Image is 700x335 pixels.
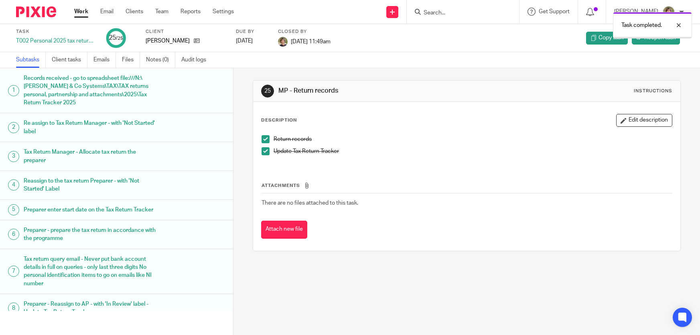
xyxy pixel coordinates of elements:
[52,52,87,68] a: Client tasks
[16,37,96,45] div: T002 Personal 2025 tax return (non recurring)
[8,266,19,277] div: 7
[8,303,19,314] div: 8
[24,204,158,216] h1: Preparer enter start date on the Tax Return Tracker
[278,28,331,35] label: Closed by
[24,224,158,245] h1: Preparer - prepare the tax return in accordance with the programme
[24,253,158,290] h1: Tax return query email - Never put bank account details in full on queries - only last three digi...
[278,87,484,95] h1: MP - Return records
[262,183,300,188] span: Attachments
[24,72,158,109] h1: Records received - go to spreadsheet file:///N:\[PERSON_NAME] & Co Systems\TAX\TAX returns person...
[274,147,672,155] p: Update Tax Return Tracker
[24,117,158,138] h1: Re assign to Tax Return Manager - with 'Not Started' label
[8,229,19,240] div: 6
[278,37,288,47] img: High%20Res%20Andrew%20Price%20Accountants_Poppy%20Jakes%20photography-1142.jpg
[236,37,268,45] div: [DATE]
[122,52,140,68] a: Files
[634,88,672,94] div: Instructions
[116,36,123,41] small: /25
[146,37,190,45] p: [PERSON_NAME]
[8,179,19,191] div: 4
[262,200,358,206] span: There are no files attached to this task.
[181,52,212,68] a: Audit logs
[24,146,158,166] h1: Tax Return Manager - Allocate tax return the preparer
[261,221,307,239] button: Attach new file
[274,135,672,143] p: Return records
[236,28,268,35] label: Due by
[93,52,116,68] a: Emails
[261,117,297,124] p: Description
[146,28,226,35] label: Client
[8,204,19,215] div: 5
[291,39,331,44] span: [DATE] 11:49am
[616,114,672,127] button: Edit description
[213,8,234,16] a: Settings
[155,8,168,16] a: Team
[74,8,88,16] a: Work
[16,52,46,68] a: Subtasks
[16,28,96,35] label: Task
[8,151,19,162] div: 3
[100,8,114,16] a: Email
[126,8,143,16] a: Clients
[261,85,274,97] div: 25
[662,6,675,18] img: High%20Res%20Andrew%20Price%20Accountants_Poppy%20Jakes%20photography-1142.jpg
[8,122,19,133] div: 2
[24,298,158,319] h1: Preparer - Reassign to AP - with 'In Review' label - Update Tax Return Tracker
[181,8,201,16] a: Reports
[146,52,175,68] a: Notes (0)
[8,85,19,96] div: 1
[621,21,662,29] p: Task completed.
[16,6,56,17] img: Pixie
[24,175,158,195] h1: Reassign to the tax return Preparer - with 'Not Started' Label
[109,33,123,43] div: 25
